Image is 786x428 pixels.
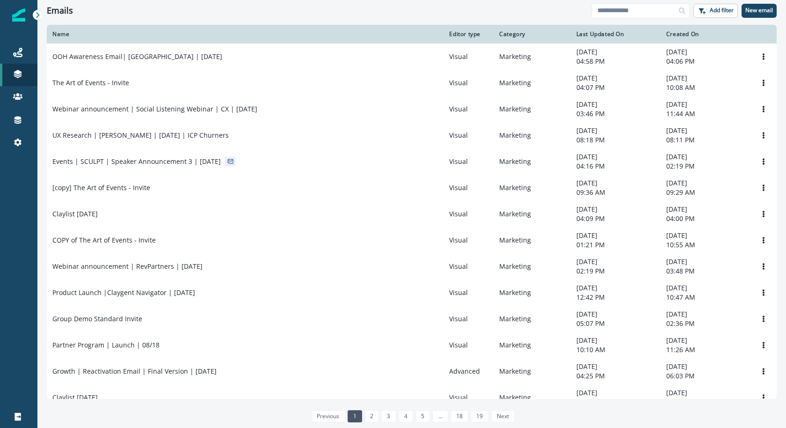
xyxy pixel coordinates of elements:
p: Add filter [710,7,734,14]
a: Next page [491,410,515,422]
p: [DATE] [666,388,745,398]
button: Options [756,155,771,169]
button: Options [756,259,771,273]
td: Marketing [494,227,570,253]
a: Page 1 is your current page [348,410,362,422]
p: [DATE] [666,362,745,371]
td: Visual [444,384,494,411]
p: [DATE] [666,126,745,135]
p: 08:18 PM [576,135,655,145]
button: Options [756,207,771,221]
td: Marketing [494,175,570,201]
td: Visual [444,44,494,70]
td: Visual [444,96,494,122]
button: Options [756,391,771,405]
td: Marketing [494,201,570,227]
p: 11:26 AM [666,345,745,354]
p: 03:42 PM [576,398,655,407]
p: [DATE] [666,257,745,266]
button: Options [756,286,771,300]
p: 09:36 AM [576,188,655,197]
a: Page 3 [381,410,396,422]
td: Visual [444,332,494,358]
td: Marketing [494,332,570,358]
button: Options [756,102,771,116]
p: 10:55 AM [666,240,745,250]
ul: Pagination [309,410,515,422]
a: Page 18 [451,410,468,422]
p: [DATE] [576,100,655,109]
p: 03:48 PM [666,266,745,276]
p: Claylist [DATE] [52,209,98,219]
p: [DATE] [666,178,745,188]
div: Category [499,30,565,38]
a: Page 19 [471,410,488,422]
p: [DATE] [666,74,745,83]
p: Events | SCULPT | Speaker Announcement 3 | [DATE] [52,157,221,166]
a: Page 4 [399,410,413,422]
td: Marketing [494,253,570,280]
td: Advanced [444,358,494,384]
p: [DATE] [576,388,655,398]
button: New email [742,4,777,18]
a: Claylist [DATE]VisualMarketing[DATE]03:42 PM[DATE]03:32 PMOptions [47,384,777,411]
p: [DATE] [576,74,655,83]
p: Webinar announcement | Social Listening Webinar | CX | [DATE] [52,104,257,114]
td: Visual [444,148,494,175]
div: Editor type [449,30,488,38]
p: [DATE] [576,152,655,162]
p: OOH Awareness Email| [GEOGRAPHIC_DATA] | [DATE] [52,52,222,61]
a: Claylist [DATE]VisualMarketing[DATE]04:09 PM[DATE]04:00 PMOptions [47,201,777,227]
a: Webinar announcement | RevPartners | [DATE]VisualMarketing[DATE]02:19 PM[DATE]03:48 PMOptions [47,253,777,280]
td: Visual [444,122,494,148]
p: 03:46 PM [576,109,655,118]
button: Options [756,181,771,195]
p: Partner Program | Launch | 08/18 [52,340,160,350]
a: Partner Program | Launch | 08/18VisualMarketing[DATE]10:10 AM[DATE]11:26 AMOptions [47,332,777,358]
td: Visual [444,70,494,96]
td: Visual [444,227,494,253]
a: Product Launch |Claygent Navigator | [DATE]VisualMarketing[DATE]12:42 PM[DATE]10:47 AMOptions [47,280,777,306]
p: 10:10 AM [576,345,655,354]
p: Claylist [DATE] [52,393,98,402]
button: Options [756,76,771,90]
button: Add filter [693,4,738,18]
td: Visual [444,253,494,280]
button: Options [756,128,771,142]
button: Options [756,338,771,352]
a: Group Demo Standard InviteVisualMarketing[DATE]05:07 PM[DATE]02:36 PMOptions [47,306,777,332]
p: 04:09 PM [576,214,655,223]
p: [DATE] [576,283,655,293]
p: Product Launch |Claygent Navigator | [DATE] [52,288,195,297]
td: Marketing [494,384,570,411]
p: 09:29 AM [666,188,745,197]
p: 02:19 PM [576,266,655,276]
p: [copy] The Art of Events - Invite [52,183,150,192]
td: Marketing [494,306,570,332]
td: Marketing [494,280,570,306]
p: [DATE] [576,310,655,319]
td: Marketing [494,70,570,96]
p: 04:16 PM [576,162,655,171]
td: Visual [444,280,494,306]
button: Options [756,50,771,64]
td: Visual [444,175,494,201]
p: COPY of The Art of Events - Invite [52,236,156,245]
p: 04:58 PM [576,57,655,66]
p: 02:36 PM [666,319,745,328]
p: [DATE] [576,126,655,135]
a: Page 5 [415,410,430,422]
p: Webinar announcement | RevPartners | [DATE] [52,262,203,271]
h1: Emails [47,6,73,16]
a: UX Research | [PERSON_NAME] | [DATE] | ICP ChurnersVisualMarketing[DATE]08:18 PM[DATE]08:11 PMOpt... [47,122,777,148]
div: Last Updated On [576,30,655,38]
p: Growth | Reactivation Email | Final Version | [DATE] [52,367,217,376]
p: 08:11 PM [666,135,745,145]
a: OOH Awareness Email| [GEOGRAPHIC_DATA] | [DATE]VisualMarketing[DATE]04:58 PM[DATE]04:06 PMOptions [47,44,777,70]
a: Events | SCULPT | Speaker Announcement 3 | [DATE]VisualMarketing[DATE]04:16 PM[DATE]02:19 PMOptions [47,148,777,175]
p: 12:42 PM [576,293,655,302]
p: [DATE] [666,283,745,293]
td: Marketing [494,96,570,122]
p: [DATE] [576,362,655,371]
img: Inflection [12,8,25,22]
